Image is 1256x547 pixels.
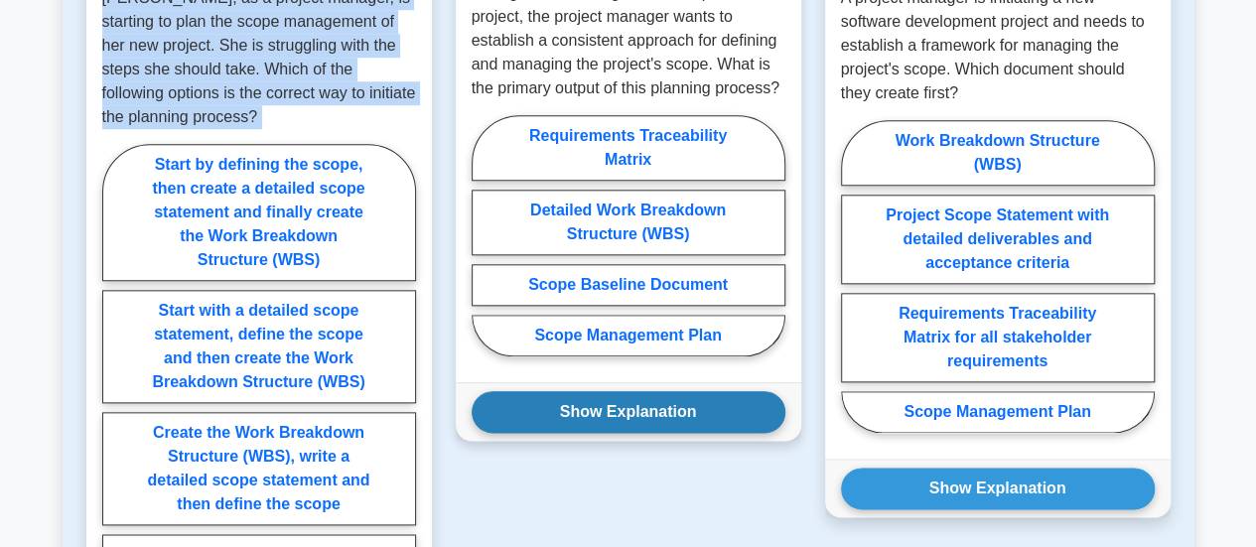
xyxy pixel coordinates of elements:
[472,315,785,356] label: Scope Management Plan
[841,293,1155,382] label: Requirements Traceability Matrix for all stakeholder requirements
[102,412,416,525] label: Create the Work Breakdown Structure (WBS), write a detailed scope statement and then define the s...
[472,115,785,181] label: Requirements Traceability Matrix
[841,195,1155,284] label: Project Scope Statement with detailed deliverables and acceptance criteria
[102,144,416,281] label: Start by defining the scope, then create a detailed scope statement and finally create the Work B...
[841,120,1155,186] label: Work Breakdown Structure (WBS)
[472,391,785,433] button: Show Explanation
[841,468,1155,509] button: Show Explanation
[102,290,416,403] label: Start with a detailed scope statement, define the scope and then create the Work Breakdown Struct...
[472,190,785,255] label: Detailed Work Breakdown Structure (WBS)
[841,391,1155,433] label: Scope Management Plan
[472,264,785,306] label: Scope Baseline Document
